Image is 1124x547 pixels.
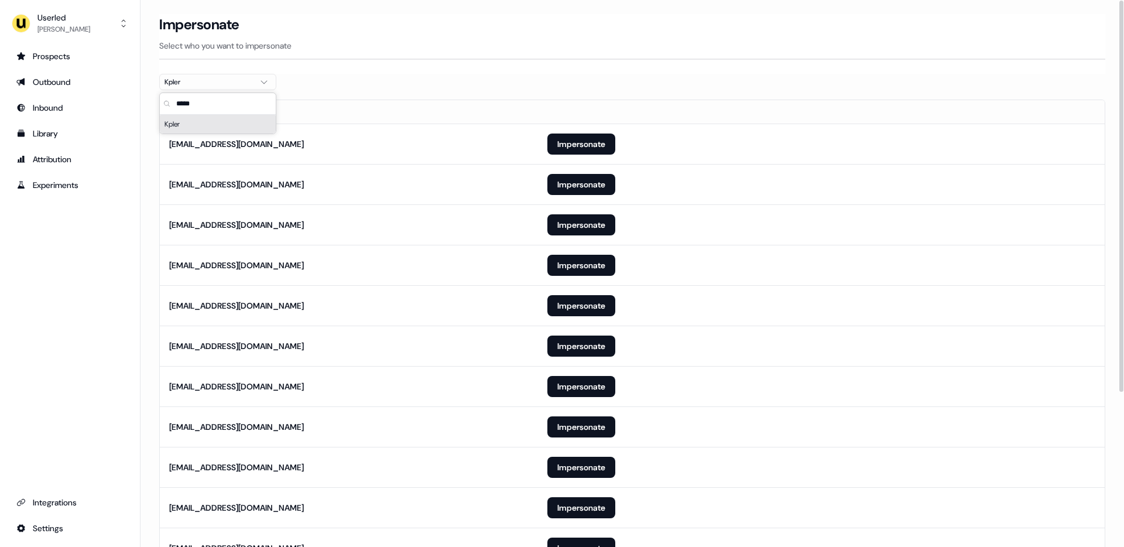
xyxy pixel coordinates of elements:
[159,40,1105,52] p: Select who you want to impersonate
[160,115,276,134] div: Suggestions
[169,179,304,190] div: [EMAIL_ADDRESS][DOMAIN_NAME]
[547,255,615,276] button: Impersonate
[16,76,124,88] div: Outbound
[547,416,615,437] button: Impersonate
[16,497,124,508] div: Integrations
[169,300,304,312] div: [EMAIL_ADDRESS][DOMAIN_NAME]
[159,16,239,33] h3: Impersonate
[169,461,304,473] div: [EMAIL_ADDRESS][DOMAIN_NAME]
[9,9,131,37] button: Userled[PERSON_NAME]
[159,74,276,90] button: Kpler
[547,497,615,518] button: Impersonate
[9,73,131,91] a: Go to outbound experience
[16,50,124,62] div: Prospects
[16,102,124,114] div: Inbound
[9,493,131,512] a: Go to integrations
[165,76,252,88] div: Kpler
[547,134,615,155] button: Impersonate
[547,214,615,235] button: Impersonate
[16,153,124,165] div: Attribution
[547,457,615,478] button: Impersonate
[547,336,615,357] button: Impersonate
[547,376,615,397] button: Impersonate
[169,421,304,433] div: [EMAIL_ADDRESS][DOMAIN_NAME]
[160,100,538,124] th: Email
[16,522,124,534] div: Settings
[169,138,304,150] div: [EMAIL_ADDRESS][DOMAIN_NAME]
[9,98,131,117] a: Go to Inbound
[169,381,304,392] div: [EMAIL_ADDRESS][DOMAIN_NAME]
[16,128,124,139] div: Library
[16,179,124,191] div: Experiments
[169,502,304,514] div: [EMAIL_ADDRESS][DOMAIN_NAME]
[169,219,304,231] div: [EMAIL_ADDRESS][DOMAIN_NAME]
[9,176,131,194] a: Go to experiments
[169,340,304,352] div: [EMAIL_ADDRESS][DOMAIN_NAME]
[9,150,131,169] a: Go to attribution
[547,174,615,195] button: Impersonate
[9,47,131,66] a: Go to prospects
[547,295,615,316] button: Impersonate
[169,259,304,271] div: [EMAIL_ADDRESS][DOMAIN_NAME]
[37,12,90,23] div: Userled
[9,519,131,538] a: Go to integrations
[9,124,131,143] a: Go to templates
[160,115,276,134] div: Kpler
[37,23,90,35] div: [PERSON_NAME]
